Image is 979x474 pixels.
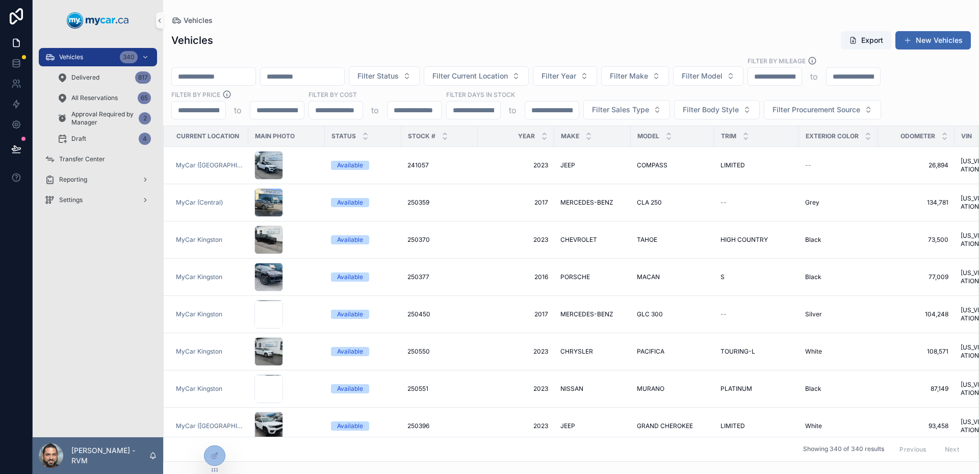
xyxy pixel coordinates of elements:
span: Filter Status [357,71,399,81]
span: CLA 250 [637,198,662,207]
a: MyCar Kingston [176,385,242,393]
span: Current Location [176,132,239,140]
a: 26,894 [884,161,948,169]
span: Filter Make [610,71,648,81]
span: LIMITED [720,422,745,430]
span: Status [331,132,356,140]
a: Black [805,236,872,244]
span: Model [637,132,659,140]
div: 817 [135,71,151,84]
button: Select Button [533,66,597,86]
a: Draft4 [51,130,157,148]
a: TAHOE [637,236,708,244]
a: White [805,422,872,430]
a: Available [331,310,395,319]
a: 250370 [407,236,472,244]
a: GLC 300 [637,310,708,318]
a: Available [331,384,395,393]
a: GRAND CHEROKEE [637,422,708,430]
label: FILTER BY PRICE [171,90,220,99]
div: Available [337,310,363,319]
span: GLC 300 [637,310,663,318]
p: to [810,70,818,83]
span: MyCar (Central) [176,198,223,207]
span: LIMITED [720,161,745,169]
span: Filter Body Style [683,105,739,115]
span: 250450 [407,310,430,318]
span: 250377 [407,273,429,281]
a: PACIFICA [637,347,708,356]
div: Available [337,384,363,393]
a: MERCEDES-BENZ [560,198,625,207]
span: Black [805,273,821,281]
div: Available [337,198,363,207]
a: TOURING-L [720,347,793,356]
a: HIGH COUNTRY [720,236,793,244]
span: White [805,422,822,430]
span: 134,781 [884,198,948,207]
span: -- [720,198,727,207]
span: 250359 [407,198,429,207]
span: MyCar Kingston [176,347,222,356]
a: CHRYSLER [560,347,625,356]
a: PORSCHE [560,273,625,281]
a: Vehicles [171,15,213,26]
span: Silver [805,310,822,318]
span: Showing 340 of 340 results [803,445,884,454]
button: Select Button [601,66,669,86]
label: Filter Days In Stock [446,90,515,99]
a: 250550 [407,347,472,356]
a: MyCar Kingston [176,385,222,393]
img: App logo [67,12,129,29]
a: 73,500 [884,236,948,244]
a: 2016 [484,273,548,281]
a: MURANO [637,385,708,393]
a: Vehicles340 [39,48,157,66]
span: Trim [721,132,736,140]
button: Select Button [764,100,881,119]
span: JEEP [560,422,575,430]
span: 2017 [484,198,548,207]
span: NISSAN [560,385,583,393]
a: LIMITED [720,422,793,430]
a: 104,248 [884,310,948,318]
span: Odometer [900,132,935,140]
span: Filter Sales Type [592,105,649,115]
a: MyCar (Central) [176,198,242,207]
a: -- [720,198,793,207]
a: 241057 [407,161,472,169]
span: GRAND CHEROKEE [637,422,693,430]
span: Approval Required by Manager [71,110,135,127]
label: Filter By Mileage [748,56,806,65]
span: 77,009 [884,273,948,281]
span: Transfer Center [59,155,105,163]
div: Available [337,161,363,170]
a: CLA 250 [637,198,708,207]
label: FILTER BY COST [308,90,357,99]
span: Year [518,132,535,140]
a: Black [805,385,872,393]
span: Draft [71,135,86,143]
a: 108,571 [884,347,948,356]
a: Silver [805,310,872,318]
a: 87,149 [884,385,948,393]
span: Filter Year [542,71,576,81]
button: Select Button [349,66,420,86]
a: MyCar Kingston [176,236,222,244]
a: Black [805,273,872,281]
a: 2023 [484,161,548,169]
span: VIN [961,132,972,140]
span: PACIFICA [637,347,664,356]
a: MyCar Kingston [176,347,242,356]
a: 2023 [484,385,548,393]
a: COMPASS [637,161,708,169]
span: 241057 [407,161,429,169]
p: to [371,104,379,116]
a: MyCar Kingston [176,273,222,281]
span: MyCar ([GEOGRAPHIC_DATA]) [176,422,242,430]
a: -- [805,161,872,169]
span: MURANO [637,385,664,393]
a: S [720,273,793,281]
